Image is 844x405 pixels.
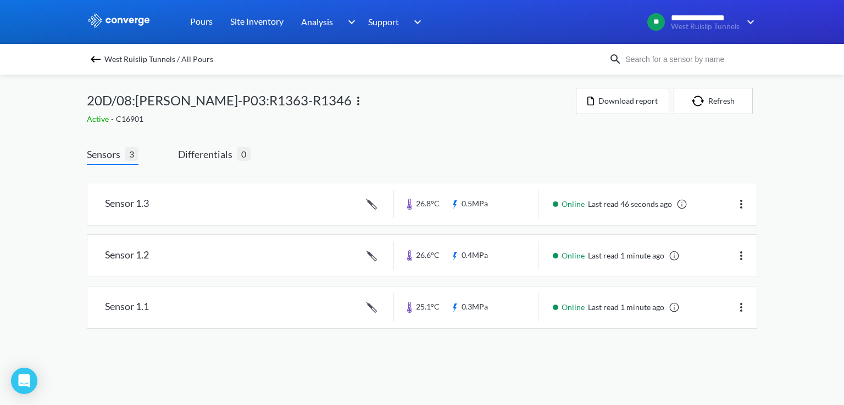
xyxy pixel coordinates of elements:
img: more.svg [735,301,748,314]
span: Support [368,15,399,29]
span: West Ruislip Tunnels [671,22,740,31]
span: 20D/08:[PERSON_NAME]-P03:R1363-R1346 [87,90,352,111]
span: 3 [125,147,138,161]
span: West Ruislip Tunnels / All Pours [104,52,213,67]
span: Analysis [301,15,333,29]
img: icon-file.svg [587,97,594,105]
button: Download report [576,88,669,114]
span: Sensors [87,147,125,162]
img: icon-search.svg [609,53,622,66]
img: more.svg [352,94,365,108]
div: C16901 [87,113,576,125]
img: downArrow.svg [341,15,358,29]
span: Active [87,114,111,123]
div: Open Intercom Messenger [11,368,37,394]
span: Differentials [178,147,237,162]
img: backspace.svg [89,53,102,66]
span: 0 [237,147,251,161]
img: downArrow.svg [740,15,757,29]
img: more.svg [735,198,748,211]
span: - [111,114,116,123]
img: more.svg [735,249,748,262]
button: Refresh [674,88,753,114]
input: Search for a sensor by name [622,53,755,65]
img: logo_ewhite.svg [87,13,151,27]
img: downArrow.svg [407,15,424,29]
img: icon-refresh.svg [692,95,708,106]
